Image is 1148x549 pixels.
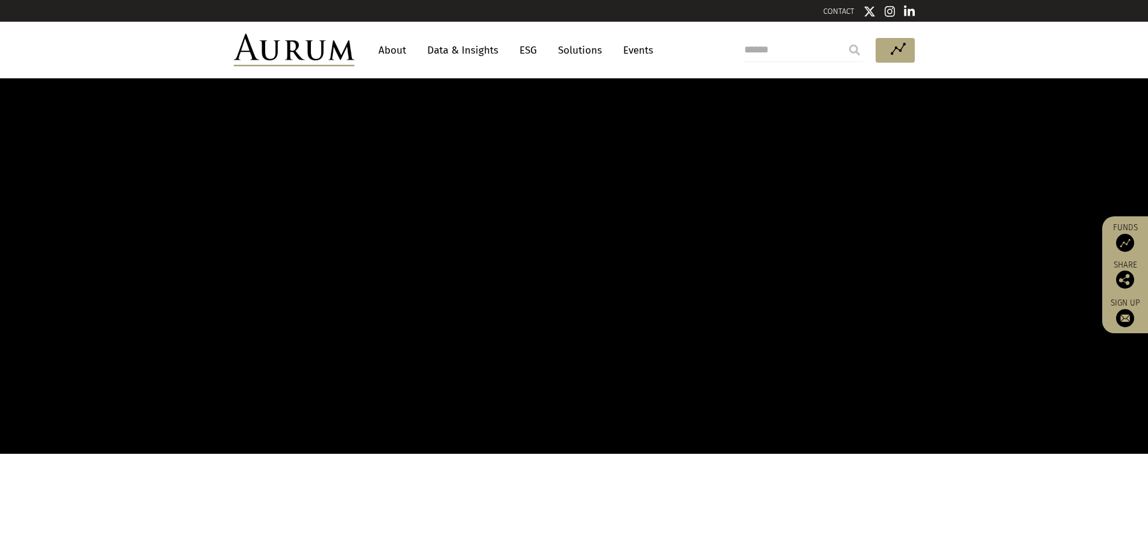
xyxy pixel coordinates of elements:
a: ESG [513,39,543,61]
a: Data & Insights [421,39,504,61]
a: Funds [1108,222,1142,252]
img: Instagram icon [885,5,896,17]
img: Sign up to our newsletter [1116,309,1134,327]
a: About [372,39,412,61]
a: Sign up [1108,298,1142,327]
input: Submit [842,38,867,62]
img: Twitter icon [864,5,876,17]
img: Linkedin icon [904,5,915,17]
a: CONTACT [823,7,855,16]
img: Aurum [234,34,354,66]
img: Access Funds [1116,234,1134,252]
img: Share this post [1116,271,1134,289]
a: Events [617,39,653,61]
div: Share [1108,261,1142,289]
a: Solutions [552,39,608,61]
